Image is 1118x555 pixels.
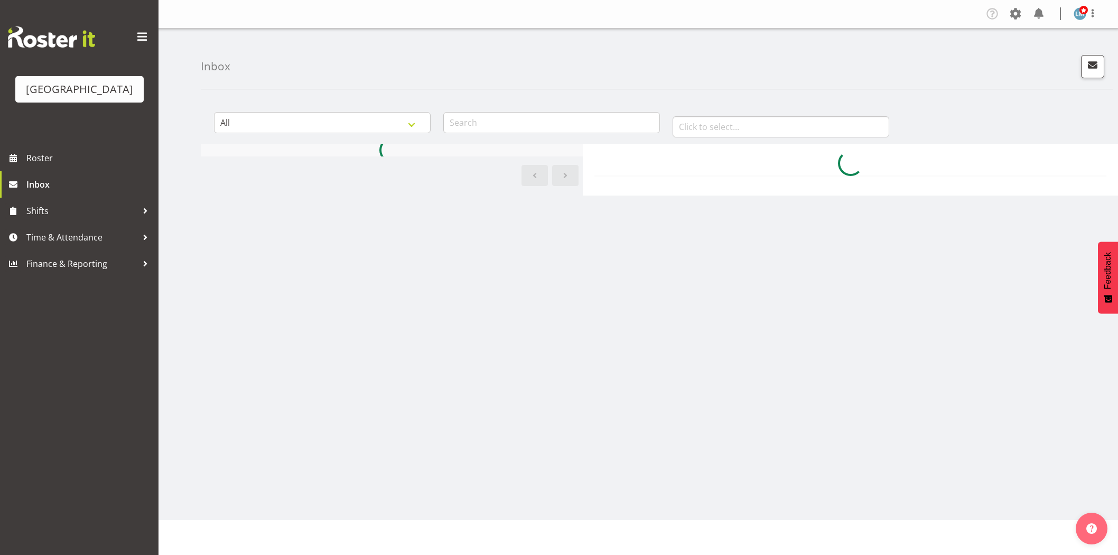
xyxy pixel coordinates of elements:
span: Finance & Reporting [26,256,137,272]
div: [GEOGRAPHIC_DATA] [26,81,133,97]
span: Shifts [26,203,137,219]
span: Feedback [1103,252,1113,289]
a: Previous page [521,165,548,186]
img: help-xxl-2.png [1086,523,1097,534]
input: Click to select... [673,116,889,137]
img: lesley-mckenzie127.jpg [1074,7,1086,20]
img: Rosterit website logo [8,26,95,48]
h4: Inbox [201,60,230,72]
span: Time & Attendance [26,229,137,245]
input: Search [443,112,660,133]
span: Inbox [26,177,153,192]
span: Roster [26,150,153,166]
a: Next page [552,165,579,186]
button: Feedback - Show survey [1098,242,1118,313]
